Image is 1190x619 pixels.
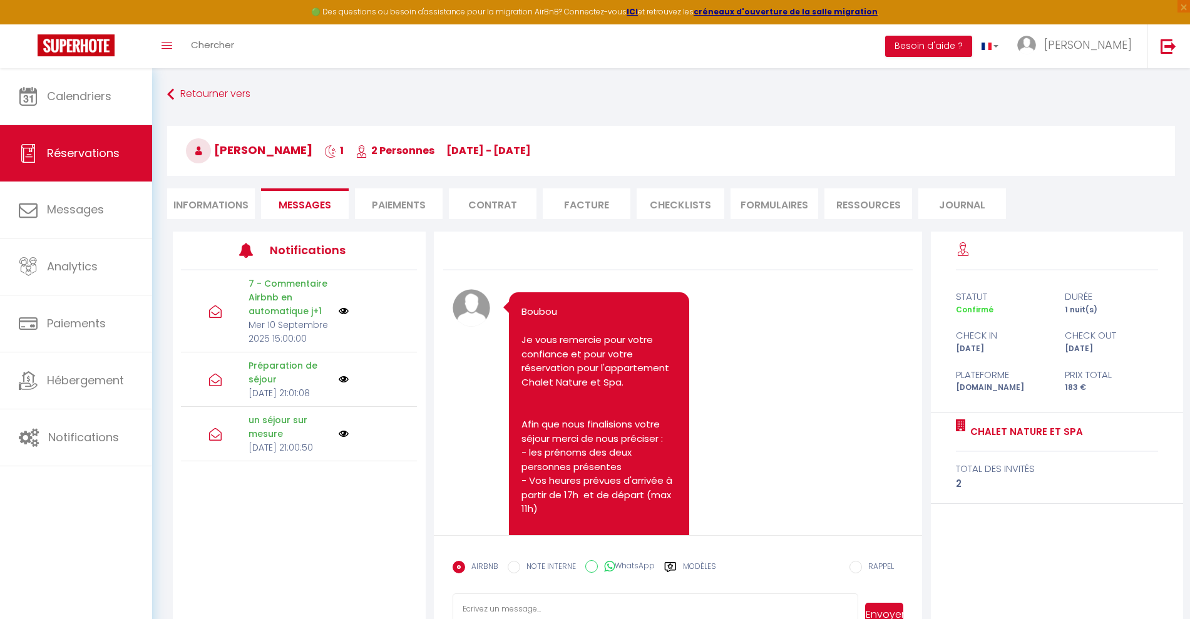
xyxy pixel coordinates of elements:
div: [DOMAIN_NAME] [948,382,1057,394]
h3: Notifications [270,236,368,264]
div: check out [1057,328,1166,343]
p: [DATE] 21:01:08 [249,386,331,400]
span: Messages [47,202,104,217]
a: Chalet Nature et Spa [966,424,1083,439]
div: Plateforme [948,367,1057,382]
img: NO IMAGE [339,429,349,439]
img: Super Booking [38,34,115,56]
p: [DATE] 21:00:50 [249,441,331,454]
span: Calendriers [47,88,111,104]
li: CHECKLISTS [637,188,724,219]
li: Ressources [824,188,912,219]
span: Paiements [47,315,106,331]
p: Mer 10 Septembre 2025 15:00:00 [249,318,331,345]
div: 2 [956,476,1158,491]
label: RAPPEL [862,561,894,575]
li: Journal [918,188,1006,219]
img: logout [1161,38,1176,54]
span: 1 [324,143,344,158]
p: un séjour sur mesure [249,413,331,441]
label: AIRBNB [465,561,498,575]
span: Confirmé [956,304,993,315]
div: Prix total [1057,367,1166,382]
label: Modèles [683,561,716,583]
label: WhatsApp [598,560,655,574]
div: total des invités [956,461,1158,476]
a: créneaux d'ouverture de la salle migration [694,6,878,17]
div: 183 € [1057,382,1166,394]
img: avatar.png [453,289,490,327]
li: Contrat [449,188,536,219]
span: [DATE] - [DATE] [446,143,531,158]
img: ... [1017,36,1036,54]
a: ICI [627,6,638,17]
li: Informations [167,188,255,219]
div: check in [948,328,1057,343]
li: Paiements [355,188,443,219]
span: Réservations [47,145,120,161]
span: [PERSON_NAME] [186,142,312,158]
button: Ouvrir le widget de chat LiveChat [10,5,48,43]
div: [DATE] [1057,343,1166,355]
button: Besoin d'aide ? [885,36,972,57]
img: NO IMAGE [339,374,349,384]
span: Hébergement [47,372,124,388]
span: Chercher [191,38,234,51]
span: Messages [279,198,331,212]
p: Préparation de séjour [249,359,331,386]
span: Notifications [48,429,119,445]
span: Analytics [47,258,98,274]
span: 2 Personnes [356,143,434,158]
p: 7 - Commentaire Airbnb en automatique j+1 [249,277,331,318]
div: 1 nuit(s) [1057,304,1166,316]
div: durée [1057,289,1166,304]
a: Retourner vers [167,83,1175,106]
div: statut [948,289,1057,304]
iframe: Chat [1137,563,1181,610]
a: ... [PERSON_NAME] [1008,24,1147,68]
div: [DATE] [948,343,1057,355]
span: [PERSON_NAME] [1044,37,1132,53]
img: NO IMAGE [339,306,349,316]
li: FORMULAIRES [731,188,818,219]
li: Facture [543,188,630,219]
label: NOTE INTERNE [520,561,576,575]
a: Chercher [182,24,244,68]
